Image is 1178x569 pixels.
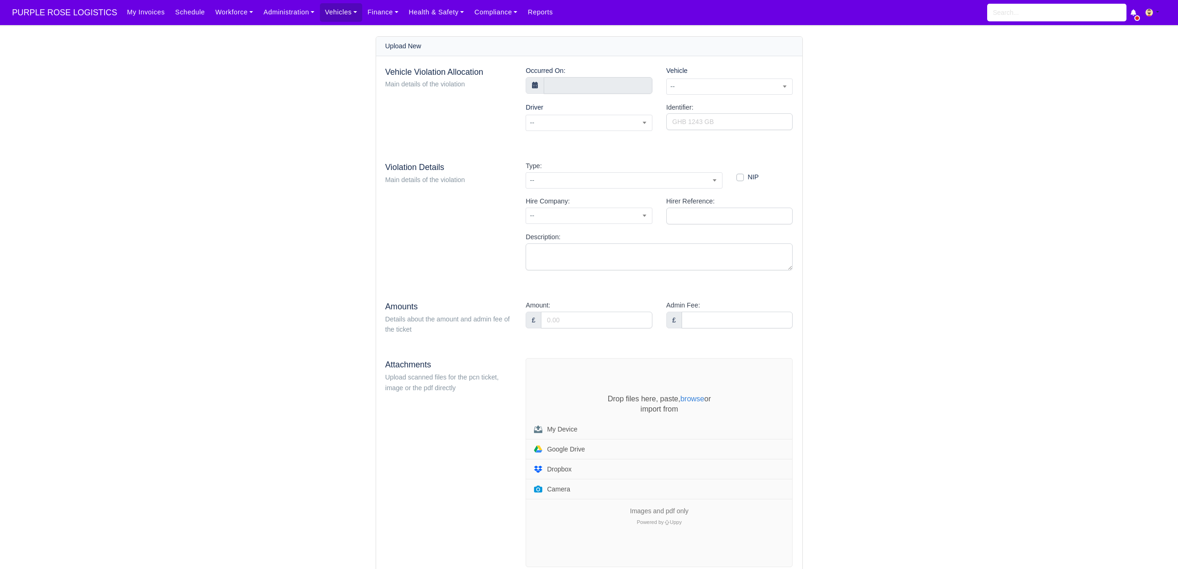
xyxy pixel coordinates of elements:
[385,302,512,312] h5: Amounts
[122,3,170,21] a: My Invoices
[590,394,729,414] div: Drop files here, paste, or import from
[385,372,512,393] div: Upload scanned files for the pcn ticket, image or the pdf directly
[680,395,704,403] button: browse
[526,117,652,129] span: --
[210,3,259,21] a: Workforce
[526,300,550,311] label: Amount:
[666,113,793,130] input: GHB 1243 GB
[526,312,541,328] div: £
[385,314,512,335] div: Details about the amount and admin fee of the ticket
[547,466,572,472] div: Dropbox
[469,3,523,21] a: Compliance
[385,42,422,50] h6: Upload New
[385,175,512,185] div: Main details of the violation
[666,300,700,311] label: Admin Fee:
[547,486,570,492] div: Camera
[526,102,543,113] label: Driver
[637,519,682,525] a: Powered byUppy
[170,3,210,21] a: Schedule
[362,3,404,21] a: Finance
[670,519,682,525] span: Uppy
[404,3,469,21] a: Health & Safety
[526,65,565,76] label: Occurred On:
[385,163,512,172] h5: Violation Details
[666,312,682,328] div: £
[526,208,652,224] span: --
[385,79,512,90] div: Main details of the violation
[547,446,585,452] div: Google Drive
[623,507,696,516] div: Images and pdf only
[523,3,558,21] a: Reports
[526,115,652,131] span: --
[748,172,759,183] label: NIP
[320,3,363,21] a: Vehicles
[258,3,319,21] a: Administration
[541,312,652,328] input: 0.00
[666,196,715,207] label: Hirer Reference:
[666,78,793,95] span: --
[987,4,1126,21] input: Search...
[7,4,122,22] a: PURPLE ROSE LOGISTICS
[7,3,122,22] span: PURPLE ROSE LOGISTICS
[526,161,542,171] label: Type:
[526,196,570,207] label: Hire Company:
[526,232,560,242] label: Description:
[526,210,651,222] span: --
[667,81,793,92] span: --
[526,172,722,189] span: --
[547,426,577,432] div: My Device
[526,175,722,186] span: --
[666,65,688,76] label: Vehicle
[385,360,512,370] h5: Attachments
[385,67,512,77] h5: Vehicle Violation Allocation
[526,358,793,567] div: File Uploader
[666,102,694,113] label: Identifier:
